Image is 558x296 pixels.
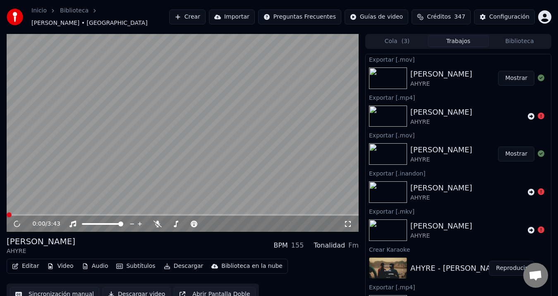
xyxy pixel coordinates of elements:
button: Audio [79,260,112,272]
button: Guías de video [345,10,408,24]
div: Exportar [.mp4] [366,92,551,102]
span: 347 [454,13,465,21]
div: [PERSON_NAME] [410,144,472,156]
button: Descargar [160,260,207,272]
div: AHYRE - [PERSON_NAME]/ LETRA [410,262,533,274]
div: AHYRE [410,156,472,164]
div: AHYRE [410,118,472,126]
span: 0:00 [32,220,45,228]
span: Créditos [427,13,451,21]
div: Configuración [489,13,529,21]
span: 3:43 [48,220,60,228]
div: Biblioteca en la nube [221,262,283,270]
button: Importar [209,10,255,24]
a: Biblioteca [60,7,89,15]
div: [PERSON_NAME] [7,236,75,247]
div: [PERSON_NAME] [410,182,472,194]
button: Preguntas Frecuentes [258,10,341,24]
div: BPM [273,241,287,250]
button: Trabajos [428,35,489,47]
button: Video [44,260,77,272]
div: AHYRE [410,232,472,240]
div: Tonalidad [314,241,345,250]
div: Fm [348,241,359,250]
div: AHYRE [7,247,75,255]
button: Mostrar [498,71,534,86]
div: / [32,220,52,228]
button: Biblioteca [489,35,550,47]
button: Crear [169,10,206,24]
div: [PERSON_NAME] [410,106,472,118]
button: Reproducir [489,261,534,276]
div: AHYRE [410,194,472,202]
div: Exportar [.mov] [366,130,551,140]
button: Subtítulos [113,260,158,272]
div: Exportar [.mp4] [366,282,551,292]
span: ( 3 ) [401,37,410,46]
span: [PERSON_NAME] • [GEOGRAPHIC_DATA] [31,19,148,27]
a: Chat abierto [523,263,548,288]
button: Editar [9,260,42,272]
a: Inicio [31,7,47,15]
button: Mostrar [498,147,534,161]
nav: breadcrumb [31,7,169,27]
div: [PERSON_NAME] [410,68,472,80]
button: Cola [366,35,428,47]
div: Exportar [.mkv] [366,206,551,216]
button: Créditos347 [412,10,471,24]
img: youka [7,9,23,25]
button: Configuración [474,10,535,24]
div: Crear Karaoke [366,244,551,254]
div: 155 [291,241,304,250]
div: Exportar [.mov] [366,54,551,64]
div: AHYRE [410,80,472,88]
div: [PERSON_NAME] [410,220,472,232]
div: Exportar [.inandon] [366,168,551,178]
